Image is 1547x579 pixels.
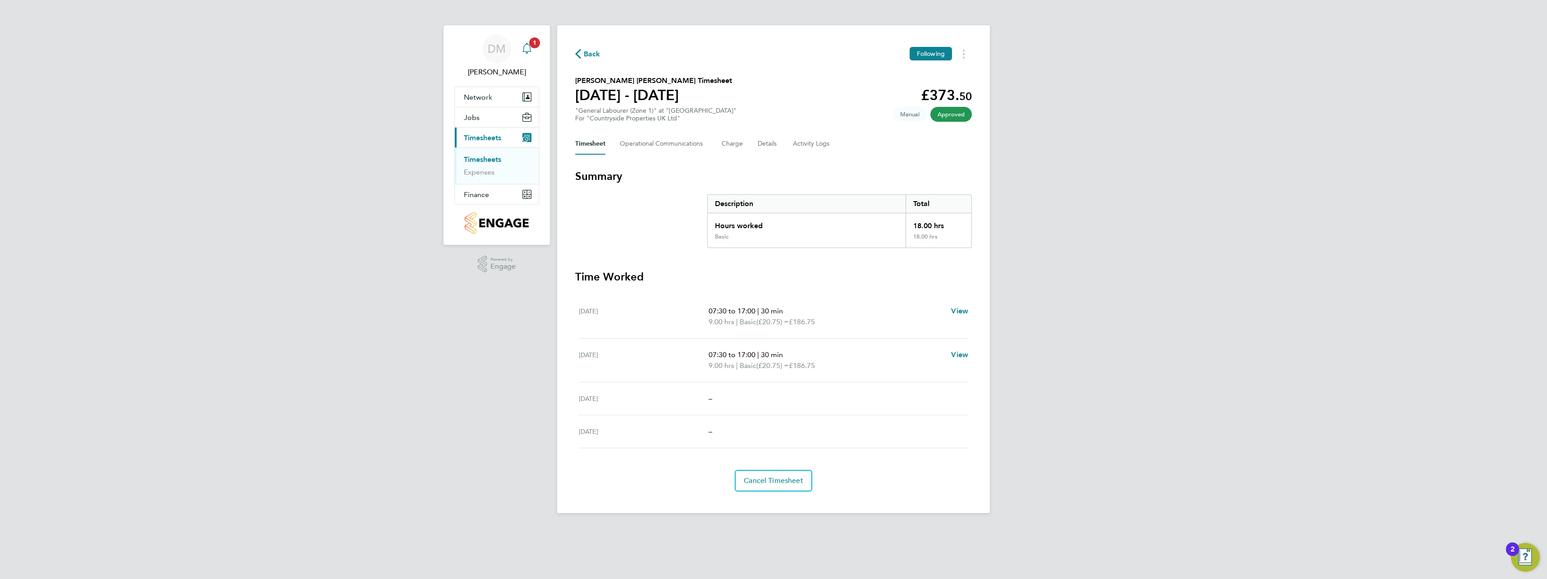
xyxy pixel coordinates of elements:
a: Powered byEngage [478,256,516,273]
a: 1 [518,34,536,63]
a: DM[PERSON_NAME] [454,34,539,78]
div: Basic [715,233,728,240]
span: – [709,394,712,403]
span: Basic [740,360,756,371]
a: Go to home page [454,212,539,234]
button: Details [758,133,778,155]
span: Daniel Marsh [454,67,539,78]
span: View [951,350,968,359]
div: "General Labourer (Zone 1)" at "[GEOGRAPHIC_DATA]" [575,107,737,122]
span: (£20.75) = [756,361,789,370]
span: | [757,350,759,359]
span: 30 min [761,307,783,315]
span: (£20.75) = [756,317,789,326]
span: Engage [490,263,516,271]
div: Hours worked [708,213,906,233]
h1: [DATE] - [DATE] [575,86,732,104]
div: Description [708,195,906,213]
span: This timesheet was manually created. [893,107,927,122]
span: 50 [959,90,972,103]
span: This timesheet has been approved. [930,107,972,122]
button: Following [910,47,952,60]
span: Network [464,93,492,101]
span: 1 [529,37,540,48]
app-decimal: £373. [921,87,972,104]
button: Timesheet [575,133,605,155]
span: Back [584,49,600,60]
a: Timesheets [464,155,501,164]
span: 9.00 hrs [709,361,734,370]
h3: Time Worked [575,270,972,284]
span: Following [917,50,945,58]
span: £186.75 [789,317,815,326]
span: Timesheets [464,133,501,142]
span: | [757,307,759,315]
span: DM [488,43,506,55]
span: 9.00 hrs [709,317,734,326]
a: Expenses [464,168,494,176]
span: 07:30 to 17:00 [709,307,755,315]
span: Powered by [490,256,516,263]
span: 07:30 to 17:00 [709,350,755,359]
span: Finance [464,190,489,199]
button: Charge [722,133,743,155]
span: | [736,361,738,370]
span: – [709,427,712,436]
button: Activity Logs [793,133,831,155]
span: Jobs [464,113,480,122]
div: [DATE] [579,393,709,404]
div: For "Countryside Properties UK Ltd" [575,115,737,122]
span: 30 min [761,350,783,359]
div: Timesheets [455,147,539,184]
div: 18.00 hrs [906,213,971,233]
span: Basic [740,317,756,327]
button: Open Resource Center, 2 new notifications [1511,543,1540,572]
button: Operational Communications [620,133,707,155]
div: [DATE] [579,306,709,327]
div: Summary [707,194,972,248]
button: Back [575,48,600,60]
span: | [736,317,738,326]
button: Timesheets Menu [956,47,972,61]
button: Finance [455,184,539,204]
a: View [951,349,968,360]
button: Network [455,87,539,107]
button: Timesheets [455,128,539,147]
div: 2 [1510,549,1515,561]
span: £186.75 [789,361,815,370]
nav: Main navigation [444,25,550,245]
a: View [951,306,968,317]
div: [DATE] [579,349,709,371]
h2: [PERSON_NAME] [PERSON_NAME] Timesheet [575,75,732,86]
button: Jobs [455,107,539,127]
div: [DATE] [579,426,709,437]
img: countryside-properties-logo-retina.png [465,212,528,234]
span: Cancel Timesheet [744,476,803,485]
section: Timesheet [575,169,972,492]
h3: Summary [575,169,972,184]
button: Cancel Timesheet [735,470,812,492]
div: Total [906,195,971,213]
div: 18.00 hrs [906,233,971,248]
span: View [951,307,968,315]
